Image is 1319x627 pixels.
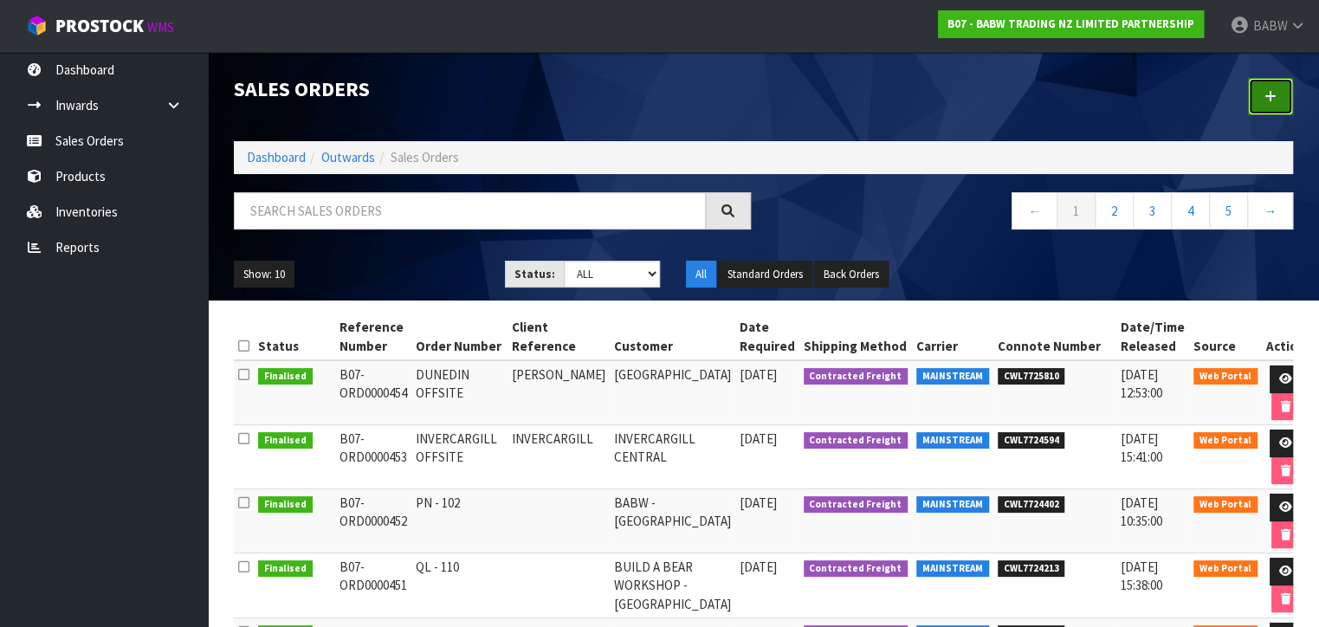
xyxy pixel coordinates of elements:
[411,425,508,489] td: INVERCARGILL OFFSITE
[234,192,706,229] input: Search sales orders
[1133,192,1172,229] a: 3
[740,430,777,447] span: [DATE]
[1171,192,1210,229] a: 4
[258,368,313,385] span: Finalised
[998,496,1065,514] span: CWL7724402
[258,560,313,578] span: Finalised
[1209,192,1248,229] a: 5
[718,261,812,288] button: Standard Orders
[947,16,1194,31] strong: B07 - BABW TRADING NZ LIMITED PARTNERSHIP
[1116,313,1189,360] th: Date/Time Released
[799,313,913,360] th: Shipping Method
[1193,496,1258,514] span: Web Portal
[804,368,908,385] span: Contracted Freight
[508,425,610,489] td: INVERCARGILL
[234,78,751,100] h1: Sales Orders
[411,313,508,360] th: Order Number
[777,192,1294,235] nav: Page navigation
[912,313,993,360] th: Carrier
[916,560,989,578] span: MAINSTREAM
[1252,17,1287,34] span: BABW
[55,15,144,37] span: ProStock
[411,489,508,553] td: PN - 102
[411,360,508,425] td: DUNEDIN OFFSITE
[610,553,735,618] td: BUILD A BEAR WORKSHOP - [GEOGRAPHIC_DATA]
[1095,192,1134,229] a: 2
[321,149,375,165] a: Outwards
[508,313,610,360] th: Client Reference
[998,560,1065,578] span: CWL7724213
[1193,432,1258,449] span: Web Portal
[335,313,411,360] th: Reference Number
[610,425,735,489] td: INVERCARGILL CENTRAL
[391,149,459,165] span: Sales Orders
[1193,368,1258,385] span: Web Portal
[26,15,48,36] img: cube-alt.png
[335,360,411,425] td: B07-ORD0000454
[610,313,735,360] th: Customer
[998,432,1065,449] span: CWL7724594
[1057,192,1096,229] a: 1
[258,496,313,514] span: Finalised
[804,496,908,514] span: Contracted Freight
[1121,559,1162,593] span: [DATE] 15:38:00
[804,560,908,578] span: Contracted Freight
[1121,494,1162,529] span: [DATE] 10:35:00
[1121,366,1162,401] span: [DATE] 12:53:00
[247,149,306,165] a: Dashboard
[610,489,735,553] td: BABW - [GEOGRAPHIC_DATA]
[916,496,989,514] span: MAINSTREAM
[804,432,908,449] span: Contracted Freight
[335,553,411,618] td: B07-ORD0000451
[335,425,411,489] td: B07-ORD0000453
[740,366,777,383] span: [DATE]
[686,261,716,288] button: All
[998,368,1065,385] span: CWL7725810
[916,368,989,385] span: MAINSTREAM
[1012,192,1057,229] a: ←
[1193,560,1258,578] span: Web Portal
[514,267,555,281] strong: Status:
[814,261,889,288] button: Back Orders
[234,261,294,288] button: Show: 10
[254,313,335,360] th: Status
[735,313,799,360] th: Date Required
[740,559,777,575] span: [DATE]
[335,489,411,553] td: B07-ORD0000452
[1189,313,1262,360] th: Source
[740,494,777,511] span: [DATE]
[1121,430,1162,465] span: [DATE] 15:41:00
[916,432,989,449] span: MAINSTREAM
[1262,313,1309,360] th: Action
[610,360,735,425] td: [GEOGRAPHIC_DATA]
[993,313,1117,360] th: Connote Number
[147,19,174,36] small: WMS
[508,360,610,425] td: [PERSON_NAME]
[411,553,508,618] td: QL - 110
[258,432,313,449] span: Finalised
[1247,192,1293,229] a: →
